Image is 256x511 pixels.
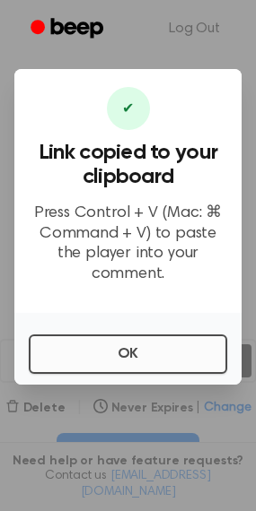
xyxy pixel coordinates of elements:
[151,7,238,50] a: Log Out
[29,141,227,189] h3: Link copied to your clipboard
[107,87,150,130] div: ✔
[29,204,227,284] p: Press Control + V (Mac: ⌘ Command + V) to paste the player into your comment.
[29,334,227,374] button: OK
[18,12,119,47] a: Beep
